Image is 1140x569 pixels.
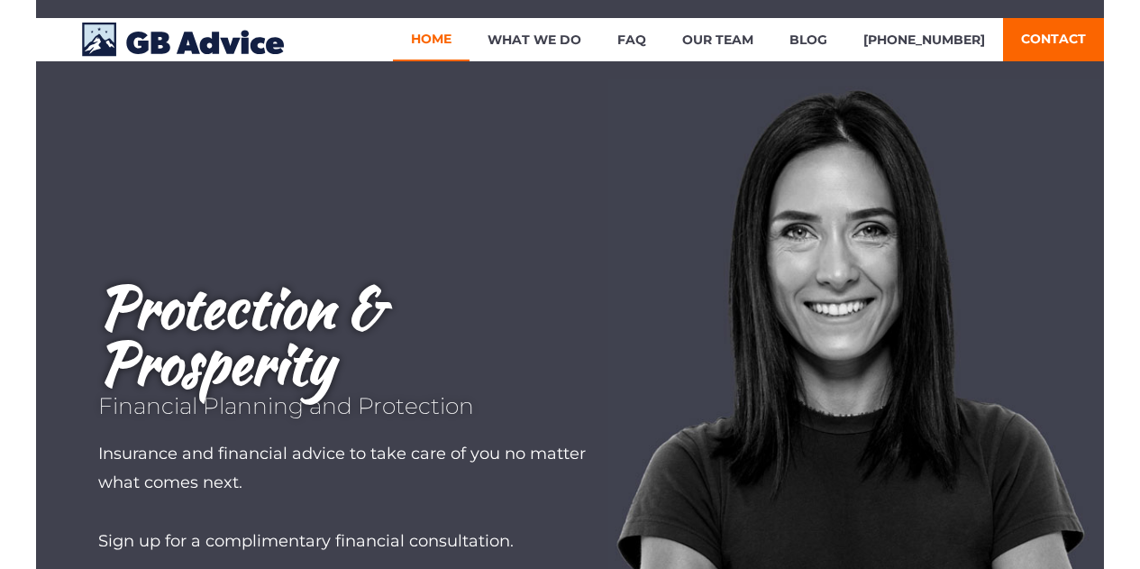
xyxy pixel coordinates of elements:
a: [PHONE_NUMBER] [845,18,1003,61]
h2: Protection & Prosperity [98,280,599,391]
a: Home [393,18,470,61]
a: Our Team [664,18,771,61]
a: What We Do [470,18,599,61]
p: Insurance and financial advice to take care of you no matter what comes next. Sign up for a compl... [98,439,599,556]
a: Blog [771,18,845,61]
a: Contact [1003,18,1104,61]
a: FAQ [599,18,664,61]
h3: Financial Planning and Protection [98,391,599,421]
